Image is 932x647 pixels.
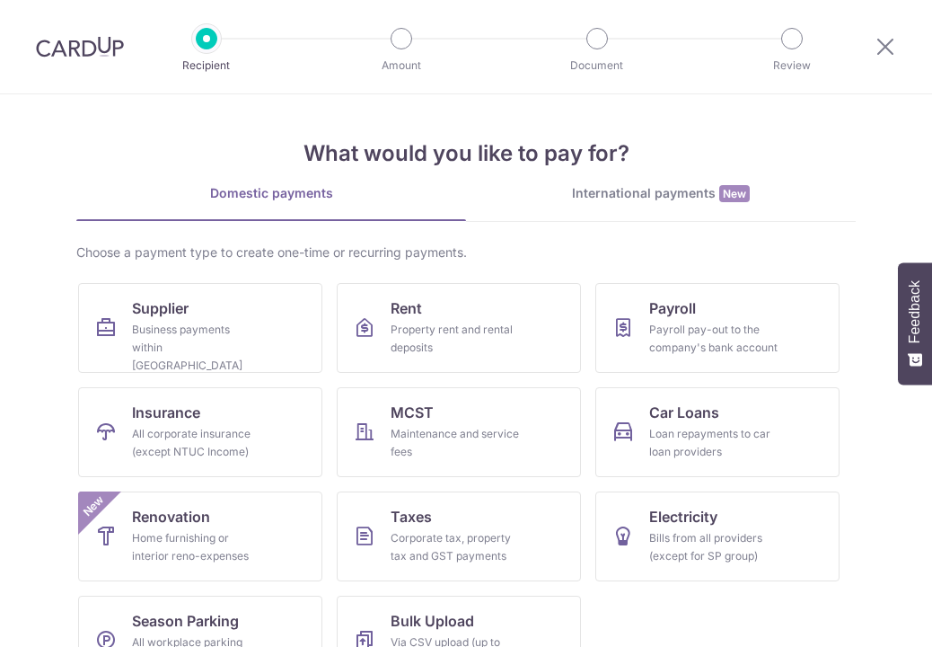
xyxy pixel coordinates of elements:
[649,402,719,423] span: Car Loans
[132,610,239,632] span: Season Parking
[391,610,474,632] span: Bulk Upload
[817,593,914,638] iframe: Opens a widget where you can find more information
[466,184,856,203] div: International payments
[132,321,261,375] div: Business payments within [GEOGRAPHIC_DATA]
[335,57,468,75] p: Amount
[132,425,261,461] div: All corporate insurance (except NTUC Income)
[391,402,434,423] span: MCST
[898,262,932,385] button: Feedback - Show survey
[79,492,109,521] span: New
[337,492,581,581] a: TaxesCorporate tax, property tax and GST payments
[391,297,422,319] span: Rent
[649,529,778,565] div: Bills from all providers (except for SP group)
[132,297,189,319] span: Supplier
[391,529,520,565] div: Corporate tax, property tax and GST payments
[337,387,581,477] a: MCSTMaintenance and service fees
[595,283,840,373] a: PayrollPayroll pay-out to the company's bank account
[595,492,840,581] a: ElectricityBills from all providers (except for SP group)
[132,506,210,527] span: Renovation
[132,529,261,565] div: Home furnishing or interior reno-expenses
[76,137,856,170] h4: What would you like to pay for?
[391,321,520,357] div: Property rent and rental deposits
[649,425,778,461] div: Loan repayments to car loan providers
[78,283,322,373] a: SupplierBusiness payments within [GEOGRAPHIC_DATA]
[907,280,923,343] span: Feedback
[649,506,717,527] span: Electricity
[76,244,856,261] div: Choose a payment type to create one-time or recurring payments.
[78,492,322,581] a: RenovationHome furnishing or interior reno-expensesNew
[649,297,696,319] span: Payroll
[595,387,840,477] a: Car LoansLoan repayments to car loan providers
[36,36,124,58] img: CardUp
[337,283,581,373] a: RentProperty rent and rental deposits
[531,57,664,75] p: Document
[391,425,520,461] div: Maintenance and service fees
[725,57,858,75] p: Review
[649,321,778,357] div: Payroll pay-out to the company's bank account
[391,506,432,527] span: Taxes
[78,387,322,477] a: InsuranceAll corporate insurance (except NTUC Income)
[140,57,273,75] p: Recipient
[76,184,466,202] div: Domestic payments
[132,402,200,423] span: Insurance
[719,185,750,202] span: New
